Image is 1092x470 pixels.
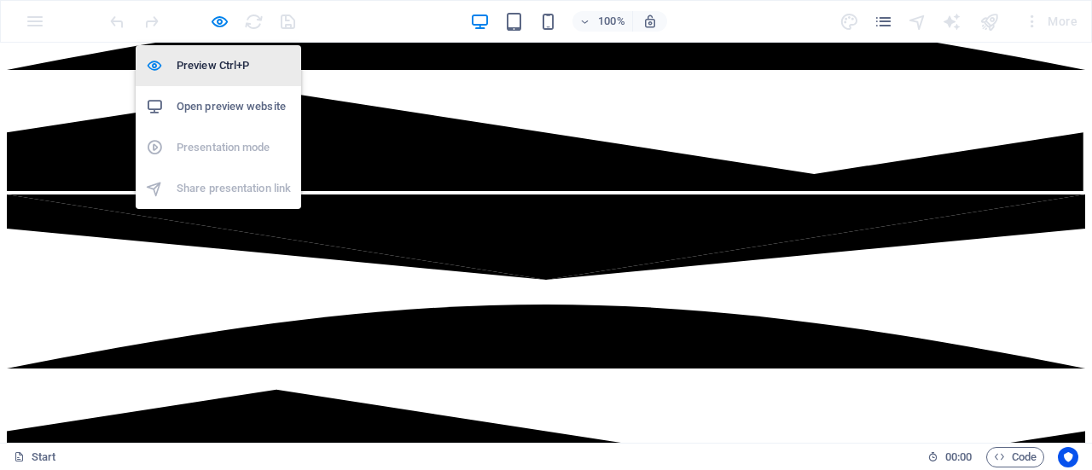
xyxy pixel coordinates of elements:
[14,447,56,467] a: Click to cancel selection. Double-click to open Pages
[598,11,625,32] h6: 100%
[986,447,1044,467] button: Code
[957,450,960,463] span: :
[945,447,972,467] span: 00 00
[177,55,291,76] h6: Preview Ctrl+P
[1058,447,1078,467] button: Usercentrics
[642,14,658,29] i: On resize automatically adjust zoom level to fit chosen device.
[572,11,633,32] button: 100%
[874,11,894,32] button: pages
[874,12,893,32] i: Pages (Ctrl+Alt+S)
[994,447,1037,467] span: Code
[177,96,291,117] h6: Open preview website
